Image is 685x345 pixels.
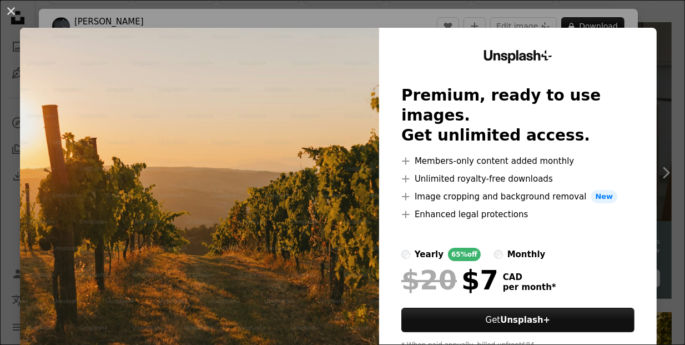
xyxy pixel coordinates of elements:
button: GetUnsplash+ [401,308,634,332]
li: Members-only content added monthly [401,154,634,168]
div: yearly [415,248,444,261]
strong: Unsplash+ [500,315,550,325]
span: CAD [503,272,556,282]
div: 65% off [448,248,481,261]
li: Enhanced legal protections [401,208,634,221]
span: per month * [503,282,556,292]
input: yearly65%off [401,250,410,259]
span: $20 [401,266,457,294]
li: Image cropping and background removal [401,190,634,203]
div: monthly [507,248,546,261]
li: Unlimited royalty-free downloads [401,172,634,186]
input: monthly [494,250,503,259]
h2: Premium, ready to use images. Get unlimited access. [401,86,634,146]
span: New [591,190,618,203]
div: $7 [401,266,498,294]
